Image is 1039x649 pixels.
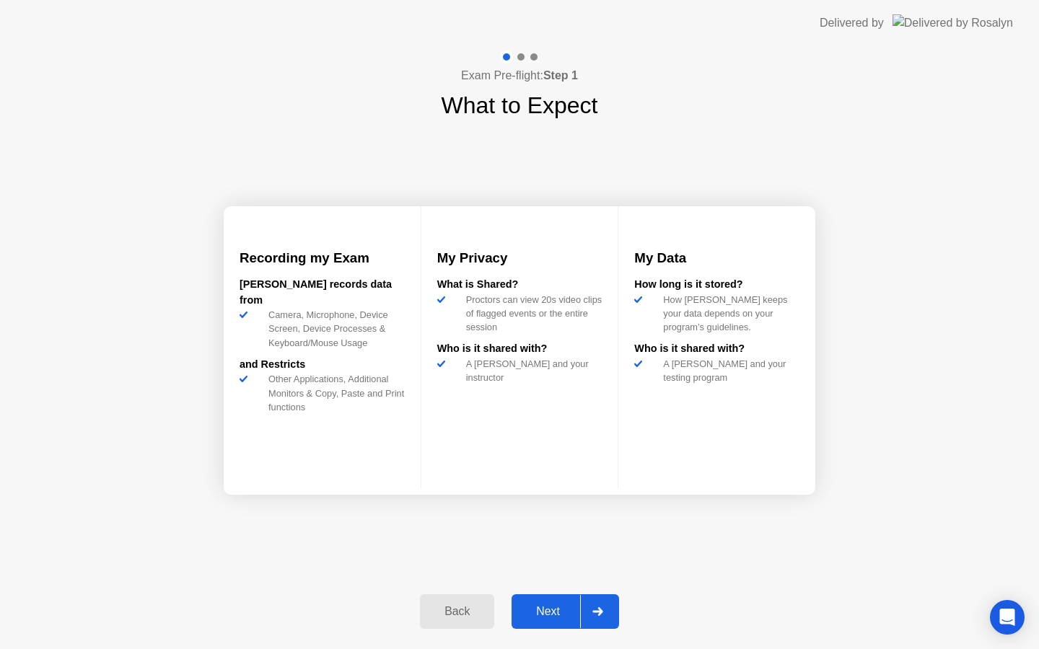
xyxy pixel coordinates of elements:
div: A [PERSON_NAME] and your testing program [657,357,799,384]
div: Back [424,605,490,618]
h3: My Data [634,248,799,268]
div: Delivered by [820,14,884,32]
div: Who is it shared with? [634,341,799,357]
img: Delivered by Rosalyn [893,14,1013,31]
div: A [PERSON_NAME] and your instructor [460,357,602,384]
div: Camera, Microphone, Device Screen, Device Processes & Keyboard/Mouse Usage [263,308,405,350]
div: Next [516,605,580,618]
div: Open Intercom Messenger [990,600,1025,635]
h1: What to Expect [442,88,598,123]
button: Next [512,594,619,629]
h3: Recording my Exam [240,248,405,268]
h3: My Privacy [437,248,602,268]
div: Who is it shared with? [437,341,602,357]
div: Other Applications, Additional Monitors & Copy, Paste and Print functions [263,372,405,414]
b: Step 1 [543,69,578,81]
div: How [PERSON_NAME] keeps your data depends on your program’s guidelines. [657,293,799,335]
div: and Restricts [240,357,405,373]
div: Proctors can view 20s video clips of flagged events or the entire session [460,293,602,335]
div: How long is it stored? [634,277,799,293]
h4: Exam Pre-flight: [461,67,578,84]
div: [PERSON_NAME] records data from [240,277,405,308]
div: What is Shared? [437,277,602,293]
button: Back [420,594,494,629]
